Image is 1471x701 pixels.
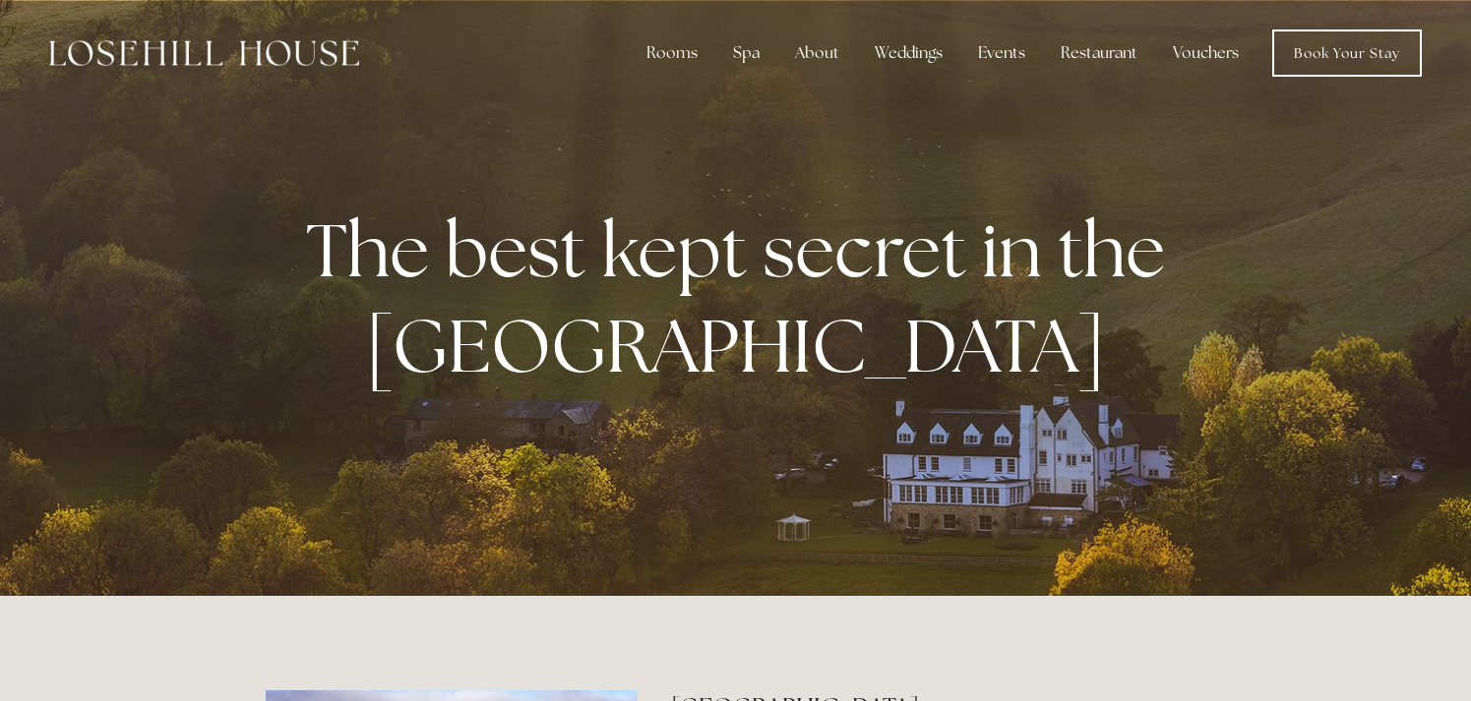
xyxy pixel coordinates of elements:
div: Events [962,33,1041,73]
div: About [779,33,855,73]
div: Weddings [859,33,958,73]
strong: The best kept secret in the [GEOGRAPHIC_DATA] [306,202,1181,394]
div: Restaurant [1045,33,1153,73]
a: Book Your Stay [1272,29,1422,77]
div: Spa [717,33,775,73]
div: Rooms [631,33,713,73]
a: Vouchers [1157,33,1255,73]
img: Losehill House [49,40,359,66]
